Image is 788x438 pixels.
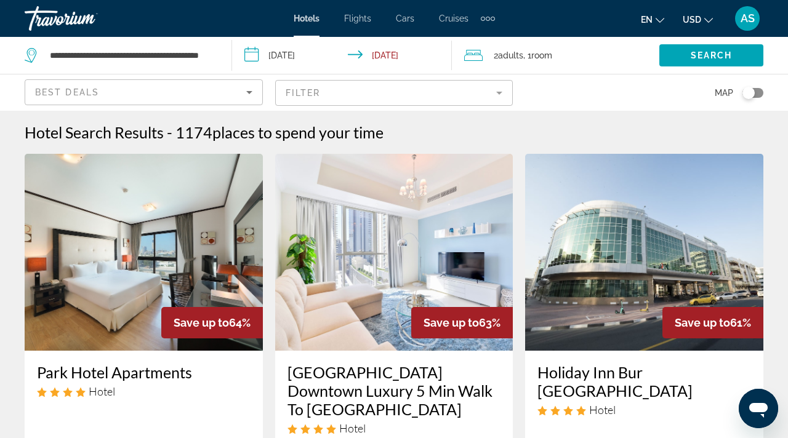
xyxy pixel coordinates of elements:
[731,6,763,31] button: User Menu
[683,15,701,25] span: USD
[37,384,251,398] div: 4 star Hotel
[537,363,751,400] a: Holiday Inn Bur [GEOGRAPHIC_DATA]
[339,421,366,435] span: Hotel
[498,50,523,60] span: Adults
[275,79,513,106] button: Filter
[439,14,468,23] a: Cruises
[287,421,501,435] div: 4 star Hotel
[89,384,115,398] span: Hotel
[411,307,513,338] div: 63%
[35,85,252,100] mat-select: Sort by
[739,389,778,428] iframe: Button to launch messaging window
[25,154,263,351] img: Hotel image
[641,15,653,25] span: en
[294,14,320,23] a: Hotels
[683,10,713,28] button: Change currency
[35,87,99,97] span: Best Deals
[523,47,552,64] span: , 1
[37,363,251,381] a: Park Hotel Apartments
[525,154,763,351] img: Hotel image
[733,87,763,98] button: Toggle map
[662,307,763,338] div: 61%
[641,10,664,28] button: Change language
[494,47,523,64] span: 2
[659,44,763,66] button: Search
[741,12,755,25] span: AS
[275,154,513,351] img: Hotel image
[25,123,164,141] h1: Hotel Search Results
[691,50,733,60] span: Search
[675,316,730,329] span: Save up to
[174,316,229,329] span: Save up to
[175,123,384,141] h2: 1174
[715,84,733,102] span: Map
[232,37,452,74] button: Check-in date: Nov 2, 2025 Check-out date: Nov 8, 2025
[531,50,552,60] span: Room
[344,14,371,23] a: Flights
[396,14,414,23] a: Cars
[161,307,263,338] div: 64%
[452,37,659,74] button: Travelers: 2 adults, 0 children
[25,2,148,34] a: Travorium
[424,316,479,329] span: Save up to
[481,9,495,28] button: Extra navigation items
[537,403,751,416] div: 4 star Hotel
[589,403,616,416] span: Hotel
[167,123,172,141] span: -
[212,123,384,141] span: places to spend your time
[287,363,501,418] a: [GEOGRAPHIC_DATA] Downtown Luxury 5 Min Walk To [GEOGRAPHIC_DATA]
